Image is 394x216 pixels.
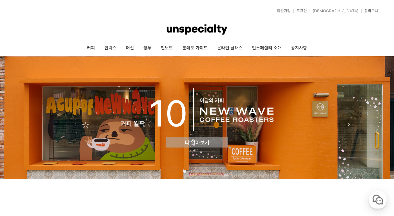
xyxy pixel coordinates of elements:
a: 커피 [82,40,100,56]
a: 로그인 [293,9,307,13]
a: 언노트 [156,40,178,56]
a: 2 [189,170,192,173]
a: 머신 [121,40,139,56]
a: 온라인 클래스 [212,40,247,56]
a: 5 [208,170,211,173]
a: [DEMOGRAPHIC_DATA] [310,9,358,13]
a: 장바구니 [361,9,378,13]
a: 분쇄도 가이드 [178,40,212,56]
a: 언럭스 [100,40,121,56]
a: 회원가입 [274,9,291,13]
a: 생두 [139,40,156,56]
a: 3 [196,170,199,173]
a: 1 [183,170,186,173]
img: 언스페셜티 몰 [167,20,227,39]
a: 언스페셜티 소개 [247,40,286,56]
a: 4 [202,170,205,173]
a: 공지사항 [286,40,312,56]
